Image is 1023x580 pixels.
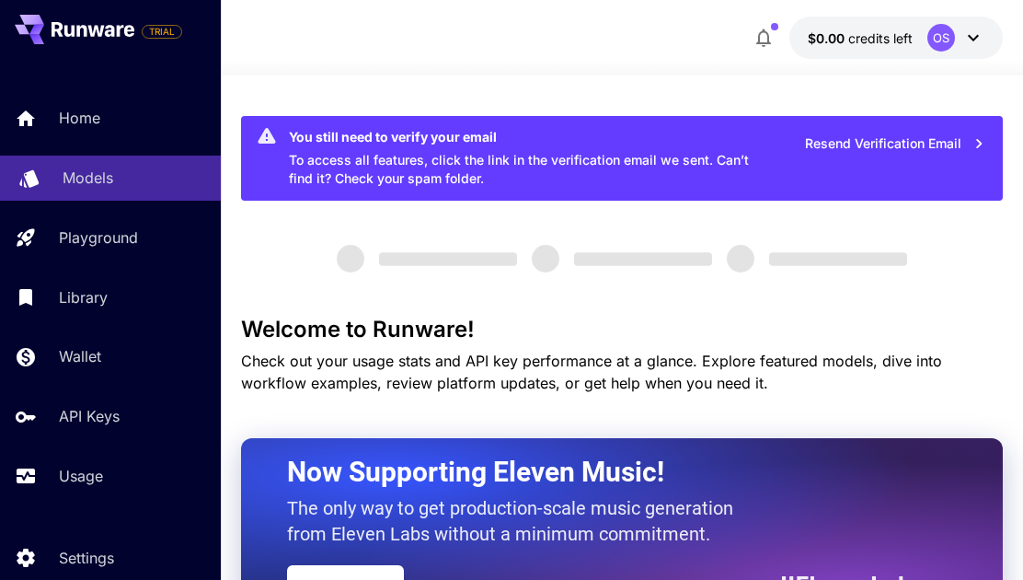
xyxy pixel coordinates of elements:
[848,30,913,46] span: credits left
[59,107,100,129] p: Home
[59,226,138,249] p: Playground
[287,495,747,547] p: The only way to get production-scale music generation from Eleven Labs without a minimum commitment.
[287,455,911,490] h2: Now Supporting Eleven Music!
[63,167,113,189] p: Models
[289,122,751,195] div: To access all features, click the link in the verification email we sent. Can’t find it? Check yo...
[927,24,955,52] div: OS
[59,286,108,308] p: Library
[808,29,913,48] div: $0.00
[59,405,120,427] p: API Keys
[59,547,114,569] p: Settings
[59,465,103,487] p: Usage
[289,127,751,146] div: You still need to verify your email
[143,25,181,39] span: TRIAL
[241,317,1003,342] h3: Welcome to Runware!
[142,20,182,42] span: Add your payment card to enable full platform functionality.
[241,352,942,392] span: Check out your usage stats and API key performance at a glance. Explore featured models, dive int...
[789,17,1003,59] button: $0.00OS
[808,30,848,46] span: $0.00
[795,125,995,163] button: Resend Verification Email
[59,345,101,367] p: Wallet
